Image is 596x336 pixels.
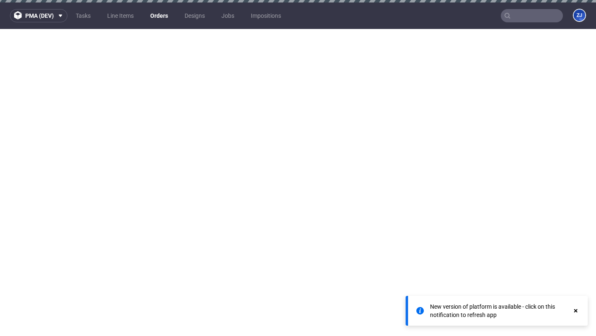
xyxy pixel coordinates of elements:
a: Orders [145,9,173,22]
a: Line Items [102,9,139,22]
a: Tasks [71,9,96,22]
figcaption: ZJ [574,10,585,21]
a: Impositions [246,9,286,22]
span: pma (dev) [25,13,54,19]
a: Designs [180,9,210,22]
div: New version of platform is available - click on this notification to refresh app [430,302,572,319]
a: Jobs [216,9,239,22]
button: pma (dev) [10,9,67,22]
